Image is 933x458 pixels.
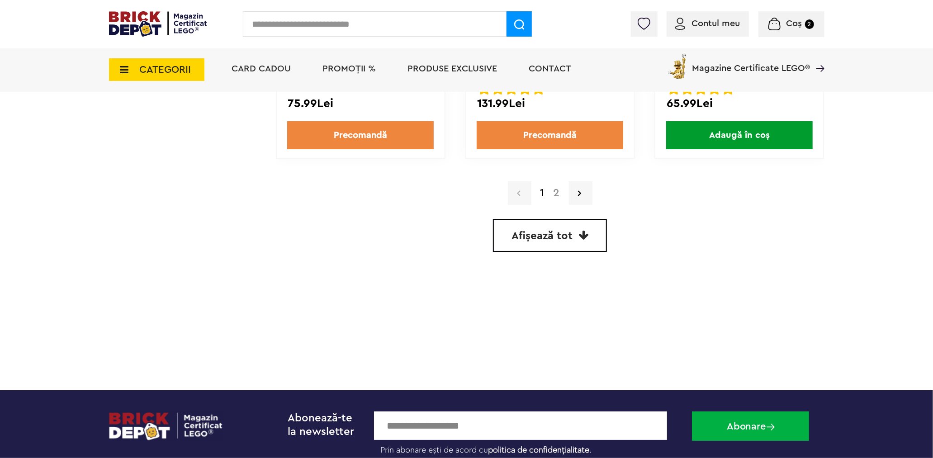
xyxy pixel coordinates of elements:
span: Contul meu [692,19,740,28]
a: Pagina urmatoare [569,181,592,205]
div: 75.99Lei [288,98,433,109]
span: Abonează-te la newsletter [288,413,354,437]
span: Magazine Certificate LEGO® [692,52,810,73]
label: Prin abonare ești de acord cu . [374,440,685,455]
a: Adaugă în coș [655,121,823,149]
a: Card Cadou [232,64,291,73]
strong: 1 [536,188,549,198]
span: Afișează tot [511,231,573,241]
div: 131.99Lei [477,98,622,109]
a: 2 [549,188,564,198]
a: Precomandă [477,121,623,149]
button: Abonare [692,411,809,441]
a: Contact [529,64,572,73]
div: 65.99Lei [667,98,812,109]
span: CATEGORII [140,65,191,75]
img: footerlogo [109,411,223,441]
a: Magazine Certificate LEGO® [810,52,824,61]
a: Contul meu [675,19,740,28]
a: Produse exclusive [408,64,497,73]
img: Abonare [767,424,775,430]
a: Precomandă [287,121,434,149]
a: Afișează tot [493,219,607,252]
a: PROMOȚII % [323,64,376,73]
span: Coș [786,19,802,28]
a: politica de confidențialitate [488,446,589,454]
small: 2 [805,19,814,29]
span: Adaugă în coș [666,121,813,149]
